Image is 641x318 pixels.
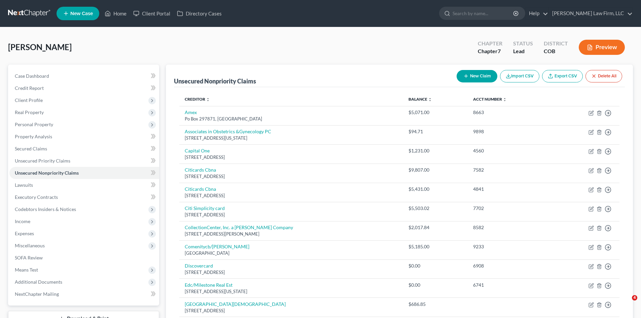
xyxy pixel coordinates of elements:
[15,255,43,260] span: SOFA Review
[408,97,432,102] a: Balance unfold_more
[473,97,507,102] a: Acct Number unfold_more
[15,231,34,236] span: Expenses
[185,116,398,122] div: Po Box 297871, [GEOGRAPHIC_DATA]
[185,173,398,180] div: [STREET_ADDRESS]
[473,282,546,288] div: 6741
[15,170,79,176] span: Unsecured Nonpriority Claims
[185,263,213,269] a: Discovercard
[9,179,159,191] a: Lawsuits
[185,148,210,153] a: Capital One
[618,295,634,311] iframe: Intercom live chat
[185,282,233,288] a: Edc/Milestone Real Est
[185,167,216,173] a: Citicards Cbna
[503,98,507,102] i: unfold_more
[15,73,49,79] span: Case Dashboard
[513,47,533,55] div: Lead
[185,308,398,314] div: [STREET_ADDRESS]
[9,167,159,179] a: Unsecured Nonpriority Claims
[185,212,398,218] div: [STREET_ADDRESS]
[9,155,159,167] a: Unsecured Priority Claims
[9,252,159,264] a: SOFA Review
[473,205,546,212] div: 7702
[174,7,225,20] a: Directory Cases
[408,128,462,135] div: $94.71
[500,70,539,82] button: Import CSV
[544,40,568,47] div: District
[185,154,398,161] div: [STREET_ADDRESS]
[15,206,76,212] span: Codebtors Insiders & Notices
[473,147,546,154] div: 4560
[457,70,497,82] button: New Claim
[585,70,622,82] button: Delete All
[15,279,62,285] span: Additional Documents
[473,128,546,135] div: 9898
[15,146,47,151] span: Secured Claims
[185,244,249,249] a: Comenitycb/[PERSON_NAME]
[185,288,398,295] div: [STREET_ADDRESS][US_STATE]
[70,11,93,16] span: New Case
[9,82,159,94] a: Credit Report
[473,224,546,231] div: 8582
[185,135,398,141] div: [STREET_ADDRESS][US_STATE]
[632,295,637,301] span: 4
[8,42,72,52] span: [PERSON_NAME]
[15,158,70,164] span: Unsecured Priority Claims
[526,7,548,20] a: Help
[579,40,625,55] button: Preview
[408,262,462,269] div: $0.00
[15,291,59,297] span: NextChapter Mailing
[408,109,462,116] div: $5,071.00
[15,194,58,200] span: Executory Contracts
[185,205,225,211] a: Citi Simplicity card
[15,218,30,224] span: Income
[408,205,462,212] div: $5,503.02
[408,147,462,154] div: $1,231.00
[185,129,271,134] a: Associates in Obstetrics &Gynecology PC
[15,182,33,188] span: Lawsuits
[9,70,159,82] a: Case Dashboard
[174,77,256,85] div: Unsecured Nonpriority Claims
[9,143,159,155] a: Secured Claims
[15,243,45,248] span: Miscellaneous
[15,97,43,103] span: Client Profile
[101,7,130,20] a: Home
[408,282,462,288] div: $0.00
[15,85,44,91] span: Credit Report
[130,7,174,20] a: Client Portal
[185,301,286,307] a: [GEOGRAPHIC_DATA][DEMOGRAPHIC_DATA]
[185,269,398,276] div: [STREET_ADDRESS]
[9,191,159,203] a: Executory Contracts
[478,40,502,47] div: Chapter
[185,224,293,230] a: CollectionCenter, Inc. a [PERSON_NAME] Company
[473,243,546,250] div: 9233
[185,192,398,199] div: [STREET_ADDRESS]
[408,301,462,308] div: $686.85
[473,167,546,173] div: 7582
[544,47,568,55] div: COB
[408,186,462,192] div: $5,431.00
[185,250,398,256] div: [GEOGRAPHIC_DATA]
[15,121,53,127] span: Personal Property
[185,109,197,115] a: Amex
[542,70,583,82] a: Export CSV
[15,109,44,115] span: Real Property
[9,288,159,300] a: NextChapter Mailing
[15,134,52,139] span: Property Analysis
[513,40,533,47] div: Status
[206,98,210,102] i: unfold_more
[473,262,546,269] div: 6908
[498,48,501,54] span: 7
[408,243,462,250] div: $5,185.00
[549,7,633,20] a: [PERSON_NAME] Law Firm, LLC
[185,97,210,102] a: Creditor unfold_more
[473,186,546,192] div: 4841
[185,231,398,237] div: [STREET_ADDRESS][PERSON_NAME]
[408,167,462,173] div: $9,807.00
[185,186,216,192] a: Citicards Cbna
[473,109,546,116] div: 8663
[15,267,38,273] span: Means Test
[9,131,159,143] a: Property Analysis
[428,98,432,102] i: unfold_more
[453,7,514,20] input: Search by name...
[408,224,462,231] div: $2,017.84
